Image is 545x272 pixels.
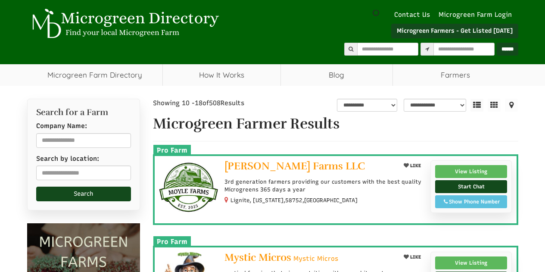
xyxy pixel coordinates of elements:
label: Company Name: [36,122,87,131]
h1: Microgreen Farmer Results [153,116,518,132]
span: LIKE [409,254,421,260]
label: Search by location: [36,154,99,163]
small: Lignite, [US_STATE], , [230,197,358,203]
a: Contact Us [390,11,434,19]
span: [GEOGRAPHIC_DATA] [304,197,358,204]
span: Mystic Micros [293,254,338,263]
a: How It Works [163,64,280,86]
div: Show Phone Number [440,198,503,206]
span: Mystic Micros [224,251,291,264]
button: Search [36,187,131,201]
h2: Search for a Farm [36,108,131,117]
a: [PERSON_NAME] Farms LLC [224,160,394,174]
div: Showing 10 - of Results [153,99,274,108]
span: [PERSON_NAME] Farms LLC [224,159,365,172]
a: View Listing [435,165,508,178]
a: Blog [281,64,392,86]
a: Microgreen Farmers - Get Listed [DATE] [391,24,518,38]
a: Mystic Micros Mystic Micros [224,252,394,265]
p: 3rd generation farmers providing our customers with the best quality Microgreens 365 days a year [224,178,424,194]
img: Moyle Farms LLC [159,160,218,219]
a: View Listing [435,256,508,269]
span: 58752 [285,197,302,204]
a: Start Chat [435,180,508,193]
span: LIKE [409,163,421,169]
a: Microgreen Farm Directory [27,64,163,86]
button: LIKE [401,252,424,263]
span: 508 [209,99,221,107]
span: 18 [195,99,202,107]
button: LIKE [401,160,424,171]
img: Microgreen Directory [27,9,221,39]
span: Farmers [393,64,518,86]
a: Microgreen Farm Login [439,11,516,19]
